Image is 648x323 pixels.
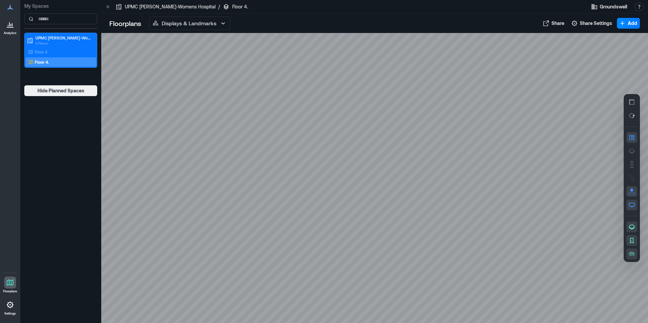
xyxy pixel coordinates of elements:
[149,17,230,30] button: Displays & Landmarks
[24,3,97,9] p: My Spaces
[589,1,629,12] button: Groundswell
[35,49,47,55] p: Floor 4
[1,274,19,295] a: Floorplans
[4,31,17,35] p: Analytics
[35,59,49,65] p: Floor 4.
[232,3,248,10] p: Floor 4.
[109,19,141,28] p: Floorplans
[600,3,627,10] span: Groundswell
[125,3,216,10] p: UPMC [PERSON_NAME]-Womens Hospital
[580,20,612,27] span: Share Settings
[3,289,17,293] p: Floorplans
[35,35,92,40] p: UPMC [PERSON_NAME]-Womens Hospital
[218,3,220,10] p: /
[2,16,19,37] a: Analytics
[37,87,84,94] span: Hide Planned Spaces
[569,18,614,29] button: Share Settings
[24,85,97,96] button: Hide Planned Spaces
[617,18,640,29] button: Add
[35,40,92,46] p: 2 Floors
[551,20,564,27] span: Share
[4,312,16,316] p: Settings
[541,18,566,29] button: Share
[162,19,216,27] p: Displays & Landmarks
[2,297,18,318] a: Settings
